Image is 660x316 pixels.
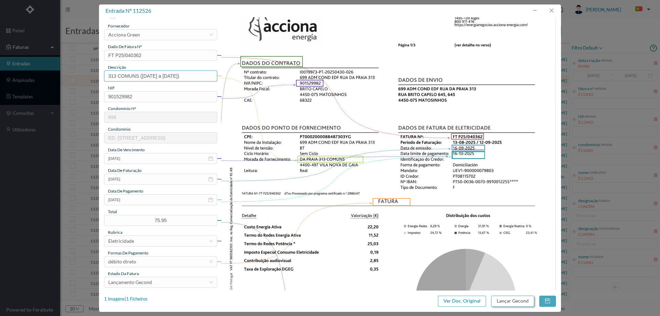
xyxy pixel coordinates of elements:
[108,65,126,70] span: descrição
[108,44,142,49] span: dado de fatura nº
[108,106,136,111] span: condomínio nº
[108,127,131,132] span: condomínio
[108,250,148,255] span: Formas de Pagamento
[209,280,213,284] i: icon: down
[108,147,145,152] span: data de vencimento
[208,156,213,161] i: icon: calendar
[438,296,486,307] button: Ver Doc. Original
[108,30,140,40] div: Acciona Green
[104,296,147,303] div: 1 Imagens | 1 Ficheiros
[108,277,152,287] div: Lançamento Gecond
[108,23,130,29] span: fornecedor
[108,85,115,90] span: NIF
[630,4,653,15] button: PT
[106,7,151,14] span: entrada nº 112526
[108,209,117,214] span: total
[208,177,213,182] i: icon: calendar
[108,230,122,235] span: rubrica
[108,188,143,194] span: data de pagamento
[108,271,139,276] span: estado da fatura
[208,197,213,202] i: icon: calendar
[108,257,136,267] div: débito direto
[209,260,213,264] i: icon: down
[209,239,213,243] i: icon: down
[108,236,134,246] div: Eletricidade
[209,33,213,37] i: icon: down
[491,296,534,307] button: Lançar Gecond
[108,168,142,173] span: data de faturação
